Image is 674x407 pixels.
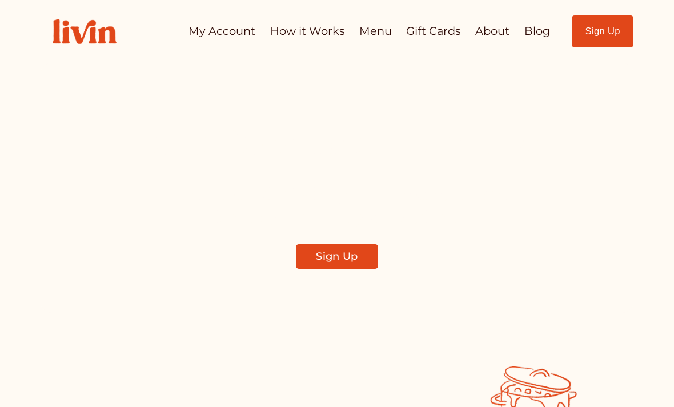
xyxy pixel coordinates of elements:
a: How it Works [270,20,344,42]
a: Blog [524,20,550,42]
span: Take Back Your Evenings [132,118,543,165]
span: Find a local chef who prepares customized, healthy meals in your kitchen [164,183,511,228]
a: Menu [359,20,392,42]
a: About [475,20,509,42]
a: Sign Up [572,15,633,47]
a: My Account [188,20,255,42]
a: Gift Cards [406,20,460,42]
a: Sign Up [296,244,378,269]
img: Livin [41,7,129,56]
